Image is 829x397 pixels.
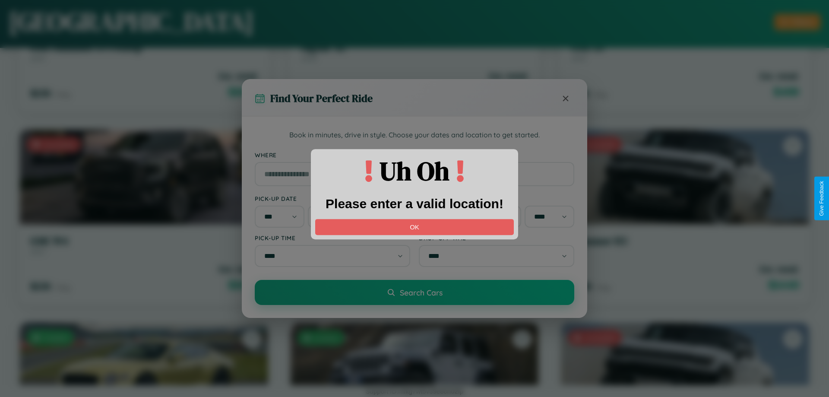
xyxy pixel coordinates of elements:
[419,234,574,241] label: Drop-off Time
[270,91,373,105] h3: Find Your Perfect Ride
[255,151,574,159] label: Where
[400,288,443,297] span: Search Cars
[419,195,574,202] label: Drop-off Date
[255,234,410,241] label: Pick-up Time
[255,195,410,202] label: Pick-up Date
[255,130,574,141] p: Book in minutes, drive in style. Choose your dates and location to get started.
